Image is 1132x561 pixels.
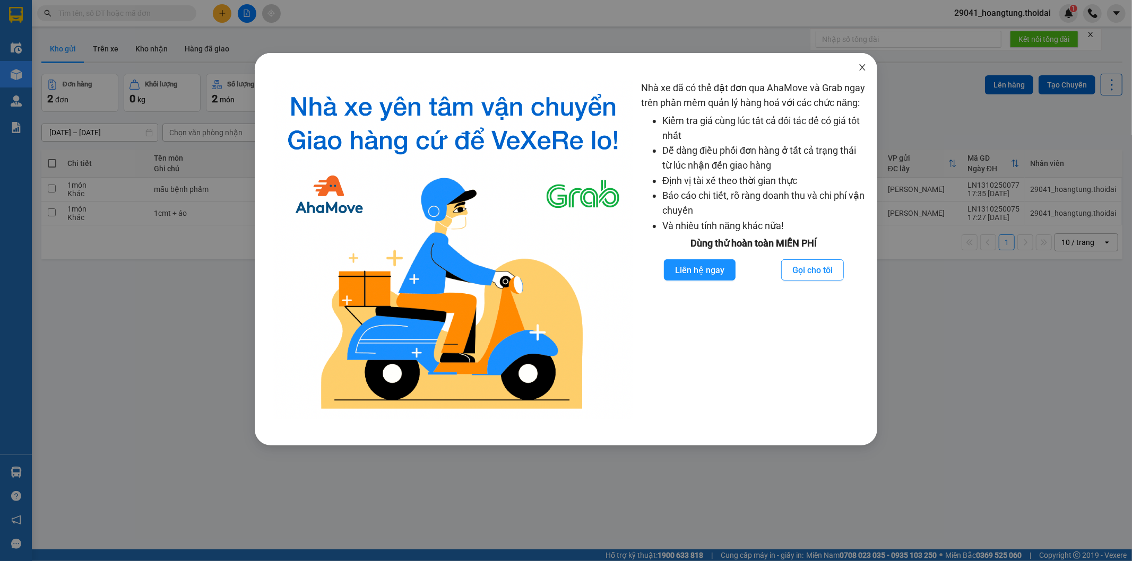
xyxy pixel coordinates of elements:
button: Gọi cho tôi [781,259,844,280]
div: Dùng thử hoàn toàn MIỄN PHÍ [641,236,867,251]
li: Báo cáo chi tiết, rõ ràng doanh thu và chi phí vận chuyển [662,188,867,218]
img: logo [274,81,633,419]
li: Dễ dàng điều phối đơn hàng ở tất cả trạng thái từ lúc nhận đến giao hàng [662,143,867,173]
span: Gọi cho tôi [792,264,833,277]
li: Định vị tài xế theo thời gian thực [662,173,867,188]
span: Liên hệ ngay [675,264,724,277]
span: close [858,63,867,72]
button: Close [848,53,877,83]
li: Kiểm tra giá cùng lúc tất cả đối tác để có giá tốt nhất [662,113,867,144]
li: Và nhiều tính năng khác nữa! [662,218,867,233]
div: Nhà xe đã có thể đặt đơn qua AhaMove và Grab ngay trên phần mềm quản lý hàng hoá với các chức năng: [641,81,867,419]
button: Liên hệ ngay [664,259,736,280]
